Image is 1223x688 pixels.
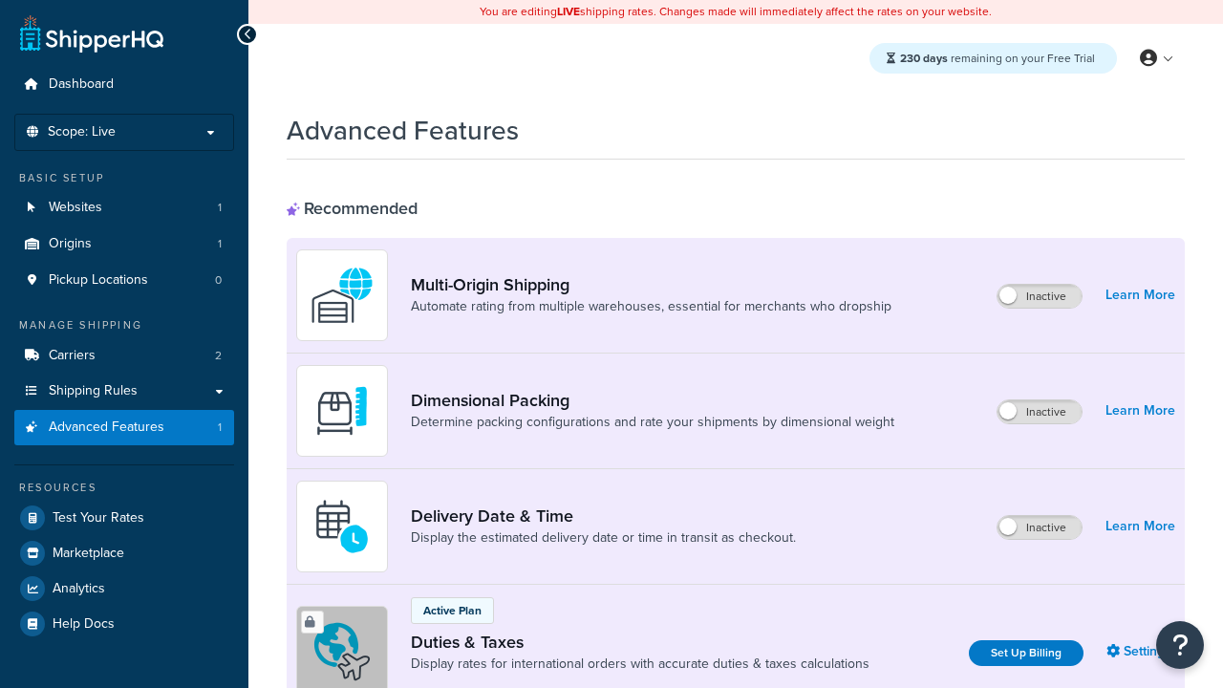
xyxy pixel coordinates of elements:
[969,640,1084,666] a: Set Up Billing
[14,190,234,226] a: Websites1
[49,76,114,93] span: Dashboard
[411,655,869,674] a: Display rates for international orders with accurate duties & taxes calculations
[53,581,105,597] span: Analytics
[287,198,418,219] div: Recommended
[998,516,1082,539] label: Inactive
[1106,638,1175,665] a: Settings
[14,480,234,496] div: Resources
[218,236,222,252] span: 1
[1105,282,1175,309] a: Learn More
[411,632,869,653] a: Duties & Taxes
[53,546,124,562] span: Marketplace
[14,263,234,298] li: Pickup Locations
[411,505,796,527] a: Delivery Date & Time
[998,400,1082,423] label: Inactive
[14,226,234,262] a: Origins1
[49,272,148,289] span: Pickup Locations
[14,317,234,333] div: Manage Shipping
[14,410,234,445] li: Advanced Features
[309,493,375,560] img: gfkeb5ejjkALwAAAABJRU5ErkJggg==
[49,383,138,399] span: Shipping Rules
[309,377,375,444] img: DTVBYsAAAAAASUVORK5CYII=
[14,338,234,374] li: Carriers
[14,338,234,374] a: Carriers2
[14,536,234,570] a: Marketplace
[287,112,519,149] h1: Advanced Features
[14,190,234,226] li: Websites
[49,200,102,216] span: Websites
[900,50,948,67] strong: 230 days
[14,226,234,262] li: Origins
[1105,398,1175,424] a: Learn More
[215,348,222,364] span: 2
[14,501,234,535] a: Test Your Rates
[215,272,222,289] span: 0
[557,3,580,20] b: LIVE
[53,616,115,633] span: Help Docs
[14,263,234,298] a: Pickup Locations0
[411,274,891,295] a: Multi-Origin Shipping
[48,124,116,140] span: Scope: Live
[218,200,222,216] span: 1
[49,348,96,364] span: Carriers
[900,50,1095,67] span: remaining on your Free Trial
[14,374,234,409] a: Shipping Rules
[49,419,164,436] span: Advanced Features
[423,602,482,619] p: Active Plan
[411,413,894,432] a: Determine packing configurations and rate your shipments by dimensional weight
[14,170,234,186] div: Basic Setup
[998,285,1082,308] label: Inactive
[218,419,222,436] span: 1
[1156,621,1204,669] button: Open Resource Center
[14,607,234,641] a: Help Docs
[1105,513,1175,540] a: Learn More
[14,410,234,445] a: Advanced Features1
[49,236,92,252] span: Origins
[14,571,234,606] a: Analytics
[411,390,894,411] a: Dimensional Packing
[411,297,891,316] a: Automate rating from multiple warehouses, essential for merchants who dropship
[14,67,234,102] a: Dashboard
[309,262,375,329] img: WatD5o0RtDAAAAAElFTkSuQmCC
[411,528,796,548] a: Display the estimated delivery date or time in transit as checkout.
[53,510,144,527] span: Test Your Rates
